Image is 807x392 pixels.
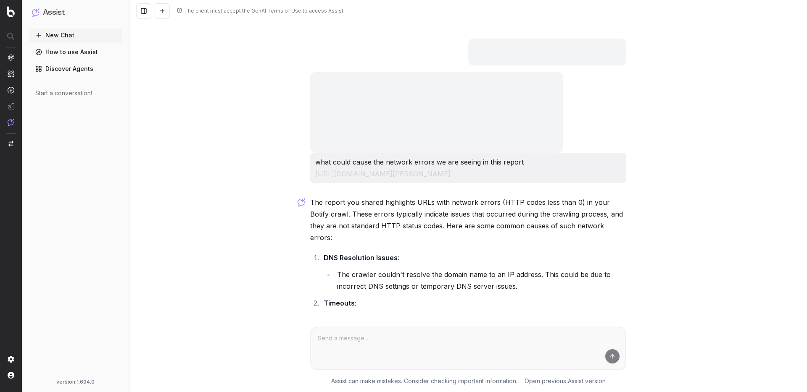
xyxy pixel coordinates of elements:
a: Discover Agents [29,62,122,76]
img: My account [8,372,14,379]
p: The report you shared highlights URLs with network errors (HTTP codes less than 0) in your Botify... [310,196,626,243]
button: [URL][DOMAIN_NAME][PERSON_NAME] [315,168,451,180]
div: version: 1.694.0 [32,379,119,385]
img: Setting [8,356,14,363]
button: New Chat [29,29,122,42]
img: Analytics [8,54,14,61]
div: Start a conversation! [35,89,116,97]
strong: DNS Resolution Issues [324,253,398,262]
li: The crawler couldn't resolve the domain name to an IP address. This could be due to incorrect DNS... [335,269,626,292]
li: : [321,297,626,337]
img: Botify assist logo [298,198,306,206]
li: The server took too long to respond, and the crawler timed out before receiving a response. [335,314,626,337]
p: Assist can make mistakes. Consider checking important information. [331,377,517,385]
img: Assist [32,8,40,16]
button: Assist [32,7,119,18]
img: Activation [8,86,14,94]
img: Assist [8,119,14,126]
h1: Assist [43,7,65,18]
img: Botify logo [7,6,15,17]
img: Switch project [8,141,13,146]
p: what could cause the network errors we are seeing in this report [315,156,621,180]
img: Studio [8,103,14,110]
img: Intelligence [8,70,14,77]
li: : [321,252,626,292]
strong: Timeouts [324,299,355,307]
div: The client must accept the GenAI Terms of Use to access Assist [184,8,343,14]
a: Open previous Assist version [525,377,606,385]
a: How to use Assist [29,45,122,59]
